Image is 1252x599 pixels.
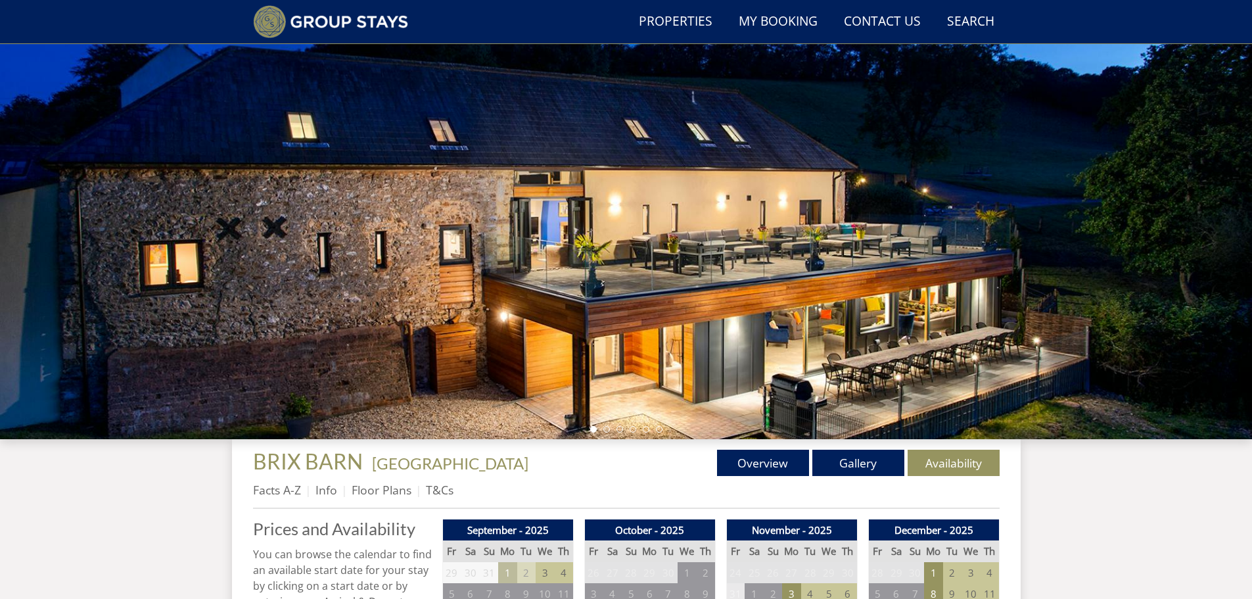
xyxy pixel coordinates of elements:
td: 3 [536,562,554,584]
td: 30 [906,562,924,584]
a: Properties [634,7,718,37]
th: December - 2025 [868,519,999,541]
img: Group Stays [253,5,409,38]
th: Mo [924,540,942,562]
th: Th [555,540,573,562]
a: [GEOGRAPHIC_DATA] [372,454,528,473]
th: Su [622,540,640,562]
td: 30 [659,562,678,584]
th: Mo [640,540,659,562]
td: 24 [726,562,745,584]
th: Tu [801,540,820,562]
th: Th [839,540,857,562]
td: 4 [555,562,573,584]
a: BRIX BARN [253,448,367,474]
a: Gallery [812,450,904,476]
td: 28 [801,562,820,584]
th: Tu [659,540,678,562]
a: Info [315,482,337,498]
th: October - 2025 [584,519,715,541]
a: My Booking [733,7,823,37]
th: Sa [887,540,905,562]
td: 25 [745,562,763,584]
th: We [678,540,696,562]
span: BRIX BARN [253,448,363,474]
td: 1 [498,562,517,584]
td: 31 [480,562,498,584]
td: 2 [517,562,536,584]
span: - [367,454,528,473]
a: Facts A-Z [253,482,301,498]
th: Mo [498,540,517,562]
td: 28 [868,562,887,584]
td: 1 [678,562,696,584]
th: Sa [461,540,479,562]
td: 26 [764,562,782,584]
th: Th [981,540,999,562]
td: 29 [887,562,905,584]
a: Search [942,7,1000,37]
td: 30 [461,562,479,584]
th: Tu [943,540,962,562]
th: November - 2025 [726,519,857,541]
th: September - 2025 [442,519,573,541]
th: Fr [584,540,603,562]
th: Fr [726,540,745,562]
td: 27 [603,562,621,584]
td: 29 [820,562,838,584]
th: Su [480,540,498,562]
a: Availability [908,450,1000,476]
th: Mo [782,540,800,562]
td: 28 [622,562,640,584]
td: 27 [782,562,800,584]
th: Fr [868,540,887,562]
td: 29 [442,562,461,584]
td: 2 [697,562,715,584]
td: 29 [640,562,659,584]
th: Tu [517,540,536,562]
th: We [962,540,980,562]
th: Su [906,540,924,562]
td: 26 [584,562,603,584]
th: Sa [745,540,763,562]
a: Contact Us [839,7,926,37]
td: 1 [924,562,942,584]
td: 3 [962,562,980,584]
th: We [536,540,554,562]
th: Sa [603,540,621,562]
td: 2 [943,562,962,584]
th: Su [764,540,782,562]
th: We [820,540,838,562]
th: Fr [442,540,461,562]
a: Prices and Availability [253,519,432,538]
th: Th [697,540,715,562]
a: Floor Plans [352,482,411,498]
td: 30 [839,562,857,584]
a: T&Cs [426,482,453,498]
a: Overview [717,450,809,476]
td: 4 [981,562,999,584]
